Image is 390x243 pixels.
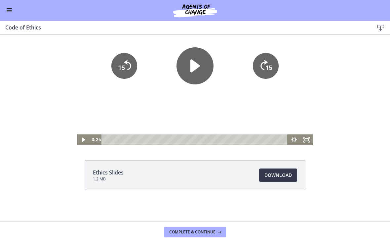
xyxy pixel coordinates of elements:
[5,24,364,32] h3: Code of Ethics
[253,56,279,81] button: Skip ahead 15 seconds
[118,67,125,74] tspan: 15
[300,137,313,148] button: Fullscreen
[264,171,292,179] span: Download
[111,56,137,81] button: Skip back 15 seconds
[176,50,214,87] button: Play Video
[93,177,124,182] span: 1.2 MB
[5,7,13,15] button: Enable menu
[164,227,226,238] button: Complete & continue
[288,137,300,148] button: Show settings menu
[93,169,124,177] span: Ethics Slides
[259,169,297,182] a: Download
[155,3,235,19] img: Agents of Change
[106,137,285,148] div: Playbar
[266,67,272,74] tspan: 15
[77,137,90,148] button: Play Video
[169,230,215,235] span: Complete & continue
